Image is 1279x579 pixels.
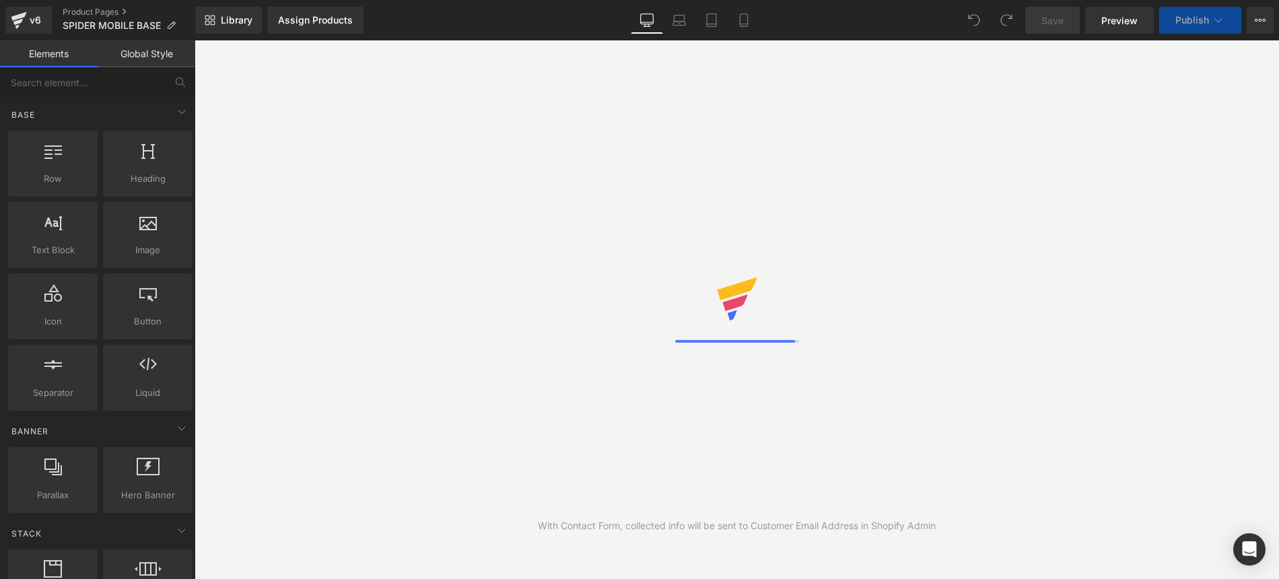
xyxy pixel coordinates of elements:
span: Base [10,108,36,121]
a: Global Style [98,40,195,67]
div: v6 [27,11,44,29]
span: Row [12,172,94,186]
div: Assign Products [278,15,353,26]
a: Laptop [663,7,695,34]
button: More [1247,7,1274,34]
span: Stack [10,527,43,540]
span: Banner [10,425,50,438]
button: Redo [993,7,1020,34]
a: New Library [195,7,262,34]
a: Mobile [728,7,760,34]
a: Product Pages [63,7,195,18]
button: Undo [961,7,988,34]
span: Text Block [12,243,94,257]
a: Tablet [695,7,728,34]
span: Save [1041,13,1064,28]
span: Liquid [107,386,188,400]
span: SPIDER MOBILE BASE [63,20,161,31]
span: Hero Banner [107,488,188,502]
span: Button [107,314,188,329]
span: Separator [12,386,94,400]
a: Desktop [631,7,663,34]
div: With Contact Form, collected info will be sent to Customer Email Address in Shopify Admin [538,518,936,533]
span: Preview [1101,13,1138,28]
a: Preview [1085,7,1154,34]
button: Publish [1159,7,1241,34]
span: Image [107,243,188,257]
a: v6 [5,7,52,34]
span: Publish [1175,15,1209,26]
span: Heading [107,172,188,186]
span: Library [221,14,252,26]
span: Icon [12,314,94,329]
span: Parallax [12,488,94,502]
div: Open Intercom Messenger [1233,533,1266,566]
